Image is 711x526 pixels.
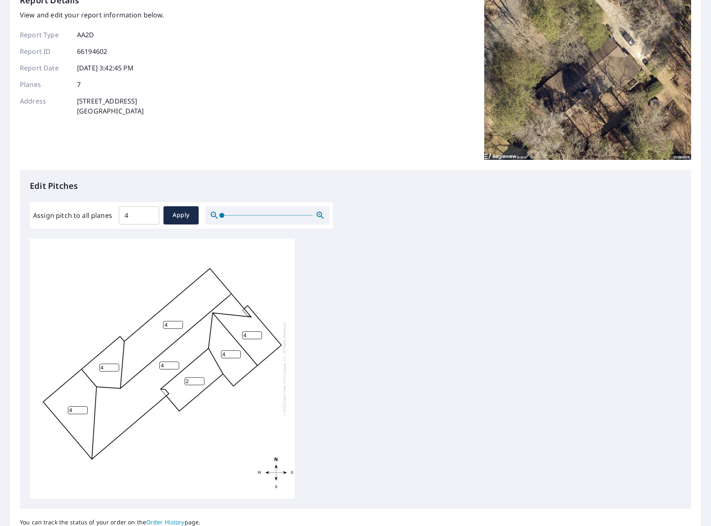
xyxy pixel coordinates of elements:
[20,46,70,56] p: Report ID
[20,63,70,73] p: Report Date
[146,518,185,526] a: Order History
[77,80,81,89] p: 7
[30,180,681,192] p: Edit Pitches
[77,46,107,56] p: 66194602
[20,10,164,20] p: View and edit your report information below.
[20,80,70,89] p: Planes
[77,63,134,73] p: [DATE] 3:42:45 PM
[77,30,94,40] p: AA2D
[170,210,192,220] span: Apply
[33,210,112,220] label: Assign pitch to all planes
[20,96,70,116] p: Address
[77,96,144,116] p: [STREET_ADDRESS] [GEOGRAPHIC_DATA]
[20,30,70,40] p: Report Type
[119,204,159,227] input: 00.0
[20,519,242,526] p: You can track the status of your order on the page.
[163,206,199,224] button: Apply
